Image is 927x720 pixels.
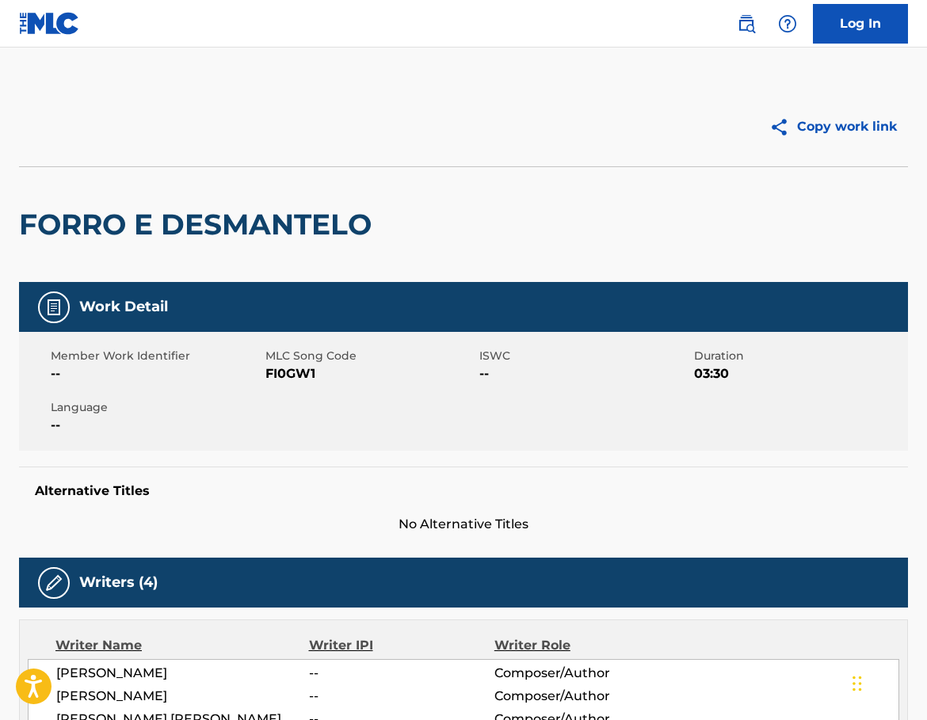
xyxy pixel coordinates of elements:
[853,660,862,707] div: Drag
[769,117,797,137] img: Copy work link
[265,364,476,383] span: FI0GW1
[309,687,494,706] span: --
[44,298,63,317] img: Work Detail
[51,364,261,383] span: --
[737,14,756,33] img: search
[772,8,803,40] div: Help
[813,4,908,44] a: Log In
[494,664,663,683] span: Composer/Author
[494,636,663,655] div: Writer Role
[479,348,690,364] span: ISWC
[51,399,261,416] span: Language
[19,207,380,242] h2: FORRO E DESMANTELO
[758,107,908,147] button: Copy work link
[44,573,63,592] img: Writers
[56,664,309,683] span: [PERSON_NAME]
[731,8,762,40] a: Public Search
[79,573,158,592] h5: Writers (4)
[694,364,905,383] span: 03:30
[79,298,168,316] h5: Work Detail
[19,12,80,35] img: MLC Logo
[848,644,927,720] iframe: Chat Widget
[309,664,494,683] span: --
[35,483,892,499] h5: Alternative Titles
[56,687,309,706] span: [PERSON_NAME]
[19,515,908,534] span: No Alternative Titles
[51,416,261,435] span: --
[309,636,494,655] div: Writer IPI
[694,348,905,364] span: Duration
[51,348,261,364] span: Member Work Identifier
[494,687,663,706] span: Composer/Author
[778,14,797,33] img: help
[479,364,690,383] span: --
[265,348,476,364] span: MLC Song Code
[55,636,309,655] div: Writer Name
